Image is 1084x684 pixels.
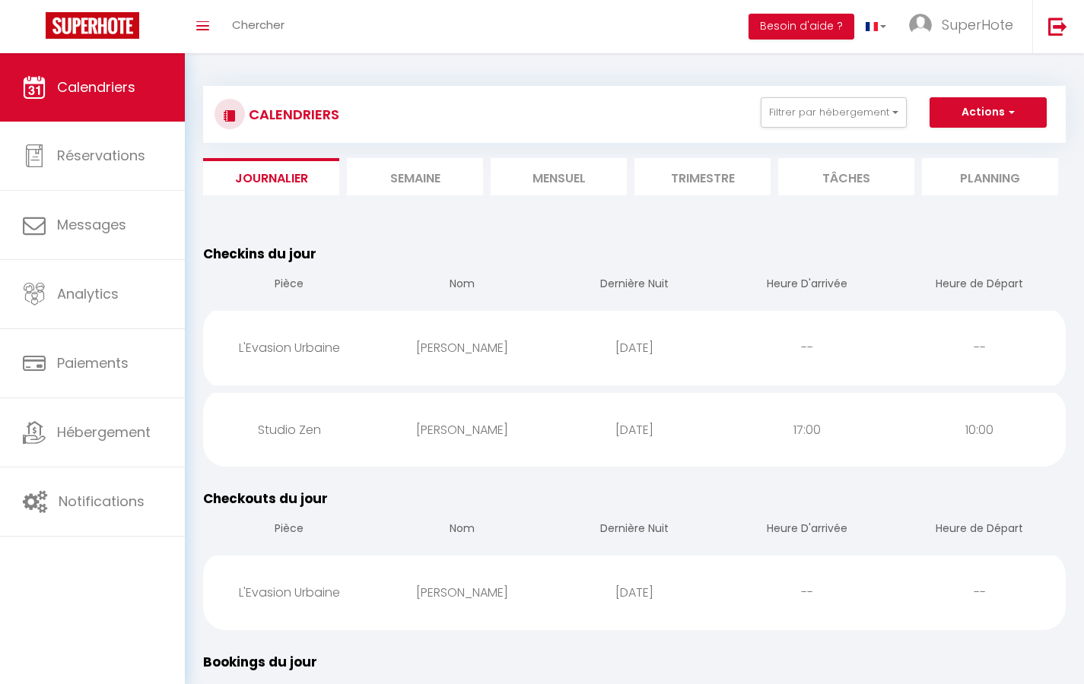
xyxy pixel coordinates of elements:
[57,423,151,442] span: Hébergement
[548,508,721,552] th: Dernière Nuit
[203,508,376,552] th: Pièce
[203,568,376,617] div: L'Evasion Urbaine
[720,568,893,617] div: --
[548,264,721,307] th: Dernière Nuit
[893,323,1066,372] div: --
[59,492,145,511] span: Notifications
[232,17,285,33] span: Chercher
[57,284,119,303] span: Analytics
[720,264,893,307] th: Heure D'arrivée
[893,508,1066,552] th: Heure de Départ
[893,568,1066,617] div: --
[203,653,317,671] span: Bookings du jour
[245,97,339,131] h3: CALENDRIERS
[203,489,328,508] span: Checkouts du jour
[634,158,771,195] li: Trimestre
[46,12,139,39] img: Super Booking
[720,405,893,454] div: 17:00
[1048,17,1067,36] img: logout
[720,323,893,372] div: --
[376,405,548,454] div: [PERSON_NAME]
[376,508,548,552] th: Nom
[893,405,1066,454] div: 10:00
[778,158,914,195] li: Tâches
[930,97,1047,128] button: Actions
[203,405,376,454] div: Studio Zen
[909,14,932,36] img: ...
[548,405,721,454] div: [DATE]
[57,78,135,97] span: Calendriers
[376,323,548,372] div: [PERSON_NAME]
[720,508,893,552] th: Heure D'arrivée
[203,245,316,263] span: Checkins du jour
[922,158,1058,195] li: Planning
[347,158,483,195] li: Semaine
[376,568,548,617] div: [PERSON_NAME]
[942,15,1013,34] span: SuperHote
[548,323,721,372] div: [DATE]
[57,353,129,372] span: Paiements
[203,264,376,307] th: Pièce
[548,568,721,617] div: [DATE]
[57,215,126,234] span: Messages
[376,264,548,307] th: Nom
[203,158,339,195] li: Journalier
[57,146,145,165] span: Réservations
[12,6,58,52] button: Ouvrir le widget de chat LiveChat
[491,158,627,195] li: Mensuel
[893,264,1066,307] th: Heure de Départ
[749,14,854,40] button: Besoin d'aide ?
[203,323,376,372] div: L'Evasion Urbaine
[761,97,907,128] button: Filtrer par hébergement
